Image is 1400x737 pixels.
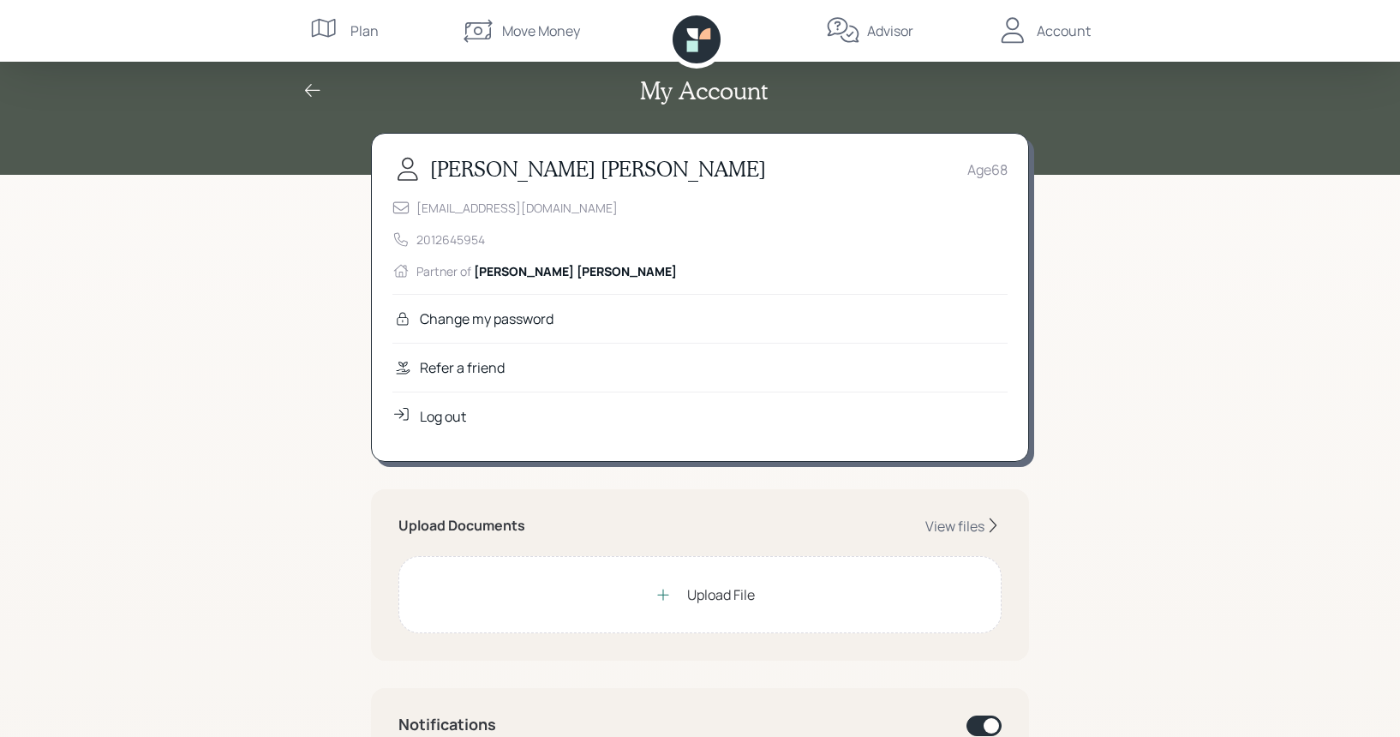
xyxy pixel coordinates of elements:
div: Plan [350,21,379,41]
div: Refer a friend [420,357,505,378]
div: Account [1037,21,1091,41]
div: View files [925,517,984,536]
div: Change my password [420,309,553,329]
h5: Upload Documents [398,518,525,534]
div: Advisor [867,21,913,41]
div: Partner of [416,262,677,280]
span: [PERSON_NAME] [PERSON_NAME] [474,263,677,279]
div: Log out [420,406,466,427]
div: [EMAIL_ADDRESS][DOMAIN_NAME] [416,199,618,217]
div: Upload File [687,584,755,605]
h4: Notifications [398,716,496,734]
div: 2012645954 [416,231,485,249]
div: Age 68 [967,159,1008,180]
div: Move Money [502,21,580,41]
h3: [PERSON_NAME] [PERSON_NAME] [430,157,766,182]
h2: My Account [640,76,768,105]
